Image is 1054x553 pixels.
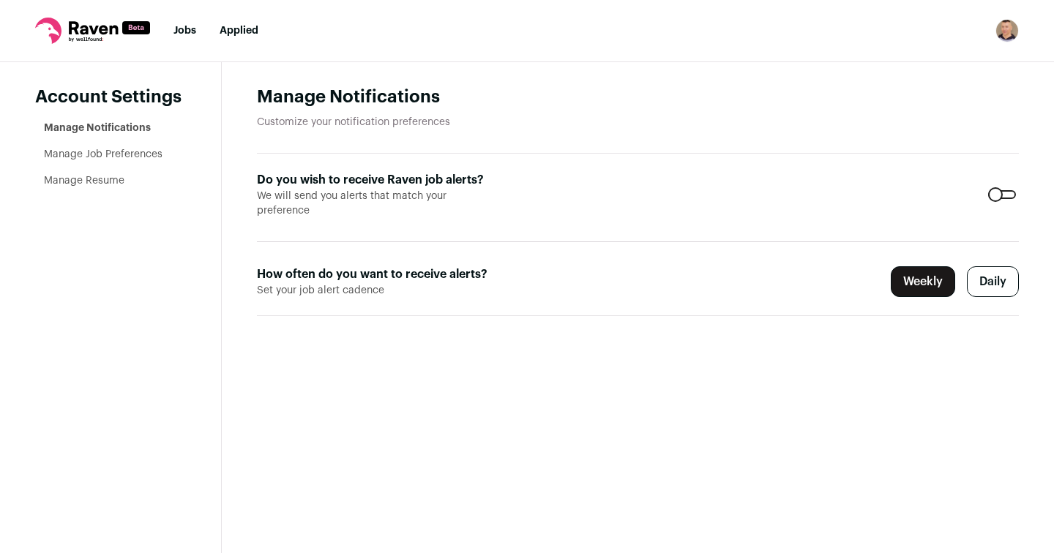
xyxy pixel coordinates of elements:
p: Customize your notification preferences [257,115,1019,129]
label: Weekly [891,266,955,297]
label: How often do you want to receive alerts? [257,266,500,283]
a: Jobs [173,26,196,36]
h1: Manage Notifications [257,86,1019,109]
a: Manage Job Preferences [44,149,162,159]
span: We will send you alerts that match your preference [257,189,500,218]
img: 977957-medium_jpg [995,19,1019,42]
a: Applied [220,26,258,36]
a: Manage Notifications [44,123,151,133]
label: Daily [967,266,1019,297]
span: Set your job alert cadence [257,283,500,298]
header: Account Settings [35,86,186,109]
label: Do you wish to receive Raven job alerts? [257,171,500,189]
a: Manage Resume [44,176,124,186]
button: Open dropdown [995,19,1019,42]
